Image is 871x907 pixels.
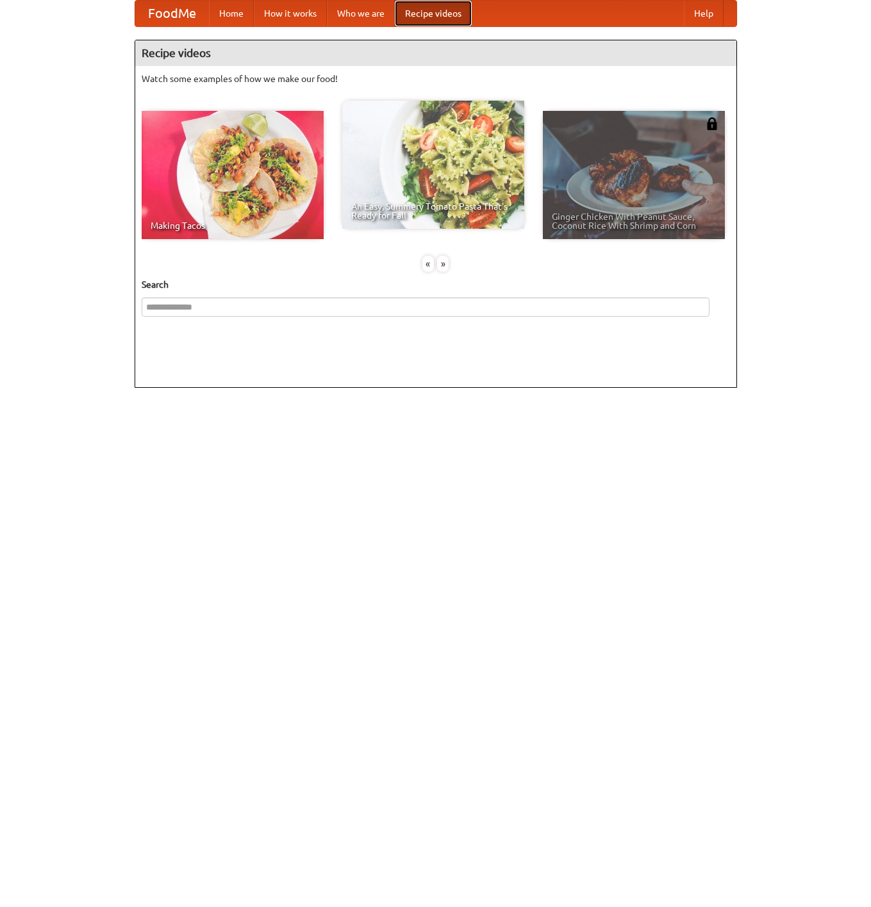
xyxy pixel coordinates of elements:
a: FoodMe [135,1,209,26]
a: An Easy, Summery Tomato Pasta That's Ready for Fall [342,101,524,229]
a: Making Tacos [142,111,324,239]
p: Watch some examples of how we make our food! [142,72,730,85]
img: 483408.png [706,117,718,130]
span: Making Tacos [151,221,315,230]
h5: Search [142,278,730,291]
a: Help [684,1,724,26]
a: Who we are [327,1,395,26]
span: An Easy, Summery Tomato Pasta That's Ready for Fall [351,202,515,220]
h4: Recipe videos [135,40,736,66]
div: » [437,256,449,272]
a: How it works [254,1,327,26]
div: « [422,256,434,272]
a: Recipe videos [395,1,472,26]
a: Home [209,1,254,26]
